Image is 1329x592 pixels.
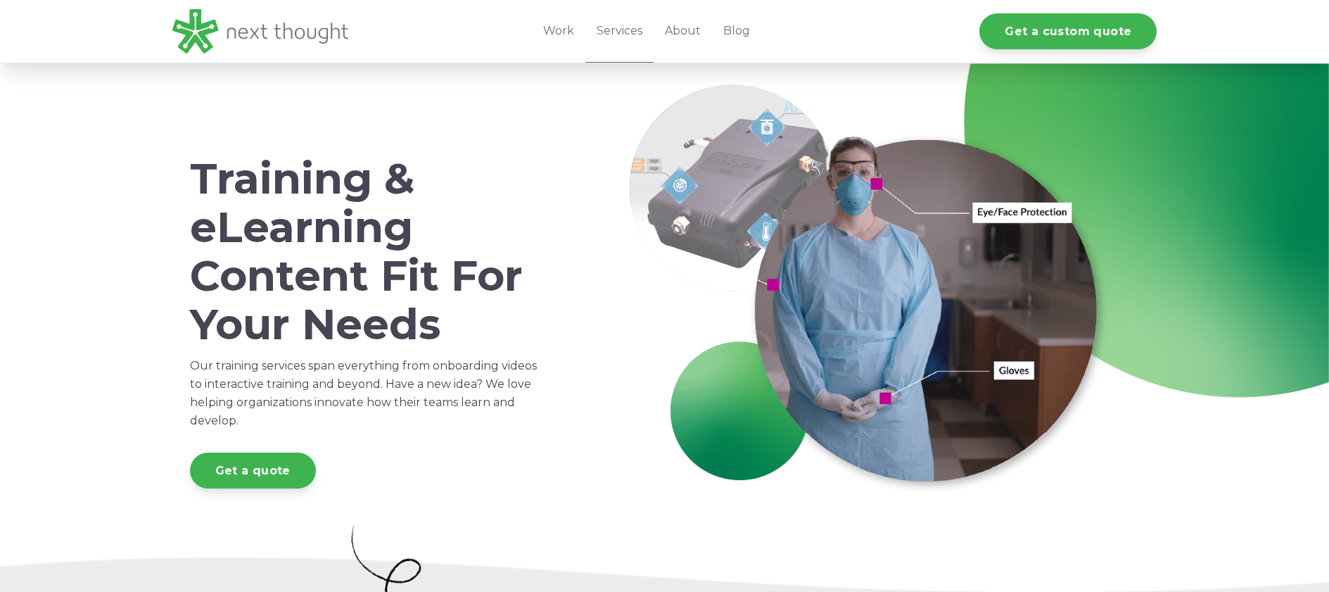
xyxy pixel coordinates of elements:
span: Our training services span everything from onboarding videos to interactive training and beyond. ... [190,359,537,427]
a: Get a quote [190,453,316,489]
img: Services [629,84,1121,503]
span: Training & eLearning Content Fit For Your Needs [190,153,523,350]
img: LG - NextThought Logo [172,9,348,53]
a: Get a custom quote [979,13,1157,49]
